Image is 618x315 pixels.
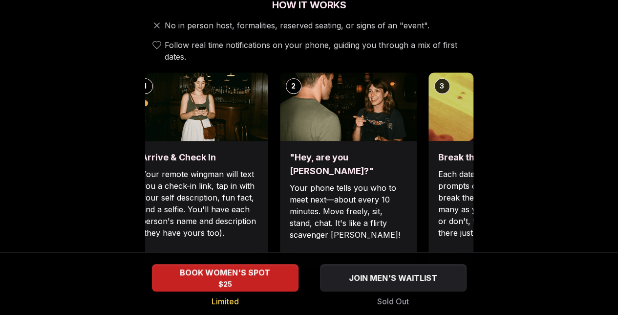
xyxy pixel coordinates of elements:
[280,72,417,141] img: "Hey, are you Max?"
[141,168,258,239] p: Your remote wingman will text you a check-in link, tap in with your self description, fun fact, a...
[428,72,565,141] img: Break the ice with prompts
[290,182,407,241] p: Your phone tells you who to meet next—about every 10 minutes. Move freely, sit, stand, chat. It's...
[290,151,407,178] h3: "Hey, are you [PERSON_NAME]?"
[286,78,301,94] div: 2
[152,264,298,292] button: BOOK WOMEN'S SPOT - Limited
[377,295,409,307] span: Sold Out
[320,264,467,292] button: JOIN MEN'S WAITLIST - Sold Out
[165,39,469,63] span: Follow real time notifications on your phone, guiding you through a mix of first dates.
[137,78,153,94] div: 1
[178,267,272,278] span: BOOK WOMEN'S SPOT
[218,279,232,289] span: $25
[131,72,268,141] img: Arrive & Check In
[165,20,429,31] span: No in person host, formalities, reserved seating, or signs of an "event".
[212,295,239,307] span: Limited
[438,168,555,239] p: Each date will have new convo prompts on screen to help break the ice. Cycle through as many as y...
[434,78,450,94] div: 3
[347,272,439,284] span: JOIN MEN'S WAITLIST
[438,151,555,164] h3: Break the ice with prompts
[141,151,258,164] h3: Arrive & Check In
